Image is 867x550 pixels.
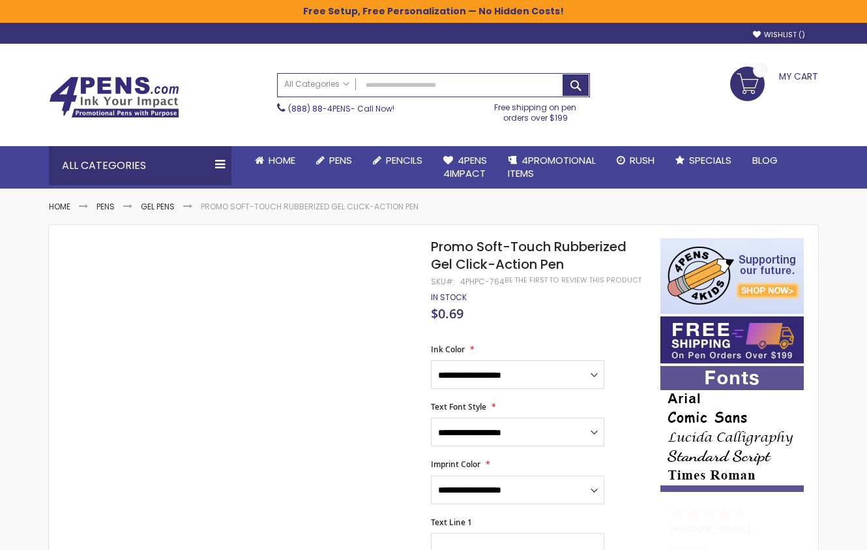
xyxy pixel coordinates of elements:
span: Specials [689,153,731,167]
div: Availability [431,292,467,303]
a: Pencils [362,146,433,175]
a: Home [244,146,306,175]
div: 4PHPC-764 [460,277,505,287]
span: In stock [431,292,467,303]
a: (888) 88-4PENS [288,103,351,114]
span: Promo Soft-Touch Rubberized Gel Click-Action Pen [431,237,626,273]
div: Free shipping on pen orders over $199 [481,97,591,123]
span: $0.69 [431,305,463,322]
span: [PERSON_NAME] [669,522,756,535]
a: All Categories [278,74,356,95]
img: 4pens 4 kids [660,238,804,314]
span: Text Font Style [431,401,486,412]
strong: SKU [431,276,455,287]
span: Home [269,153,295,167]
a: Wishlist [753,30,805,40]
img: Free shipping on orders over $199 [660,316,804,363]
a: 4Pens4impact [433,146,497,189]
span: Imprint Color [431,459,480,470]
img: 4Pens Custom Pens and Promotional Products [49,76,179,118]
span: Rush [630,153,654,167]
a: Home [49,201,70,212]
span: Text Line 1 [431,517,472,528]
span: Ink Color [431,344,465,355]
span: Pencils [386,153,422,167]
a: Gel Pens [141,201,175,212]
span: Blog [752,153,778,167]
a: Rush [606,146,665,175]
li: Promo Soft-Touch Rubberized Gel Click-Action Pen [201,202,419,212]
span: Pens [329,153,352,167]
span: 4PROMOTIONAL ITEMS [508,153,596,180]
span: - Call Now! [288,103,394,114]
a: Pens [306,146,362,175]
a: Specials [665,146,742,175]
div: All Categories [49,146,231,185]
a: Be the first to review this product [505,275,641,285]
a: Blog [742,146,788,175]
span: 4Pens 4impact [443,153,487,180]
a: 4PROMOTIONALITEMS [497,146,606,189]
a: Pens [96,201,115,212]
iframe: Google Customer Reviews [759,515,867,550]
img: font-personalization-examples [660,366,804,492]
span: All Categories [284,79,349,89]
